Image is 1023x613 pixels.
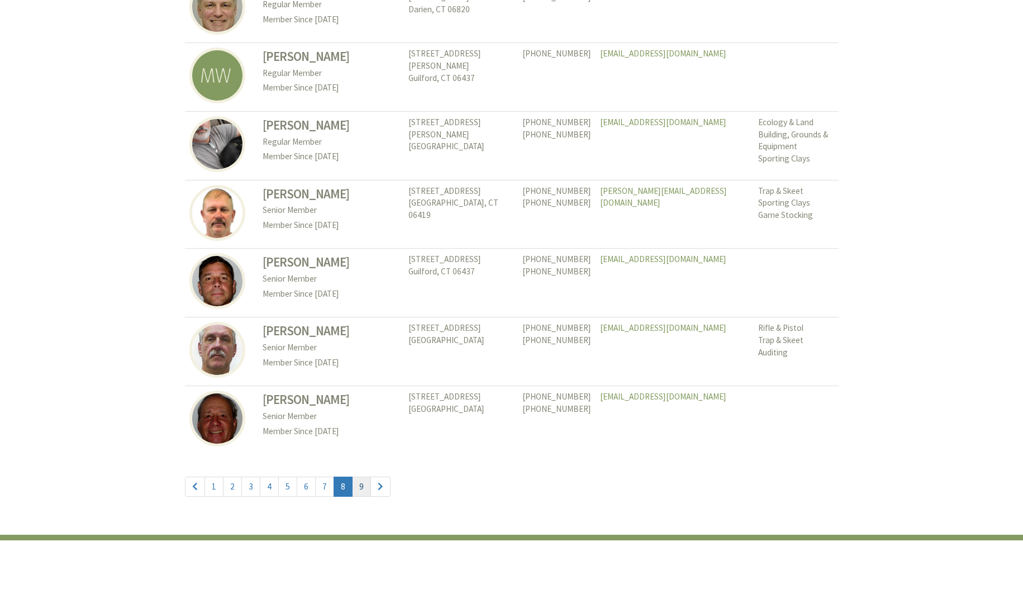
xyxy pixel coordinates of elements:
[263,272,399,287] p: Senior Member
[754,317,838,386] td: Rifle & Pistol Trap & Skeet Auditing
[189,391,245,446] img: Thomas White
[263,355,399,370] p: Member Since [DATE]
[600,391,726,402] a: [EMAIL_ADDRESS][DOMAIN_NAME]
[263,149,399,164] p: Member Since [DATE]
[263,116,399,135] h3: [PERSON_NAME]
[404,42,518,111] td: [STREET_ADDRESS][PERSON_NAME] Guilford, CT 06437
[189,185,245,241] img: Lee Wezenski
[600,322,726,333] a: [EMAIL_ADDRESS][DOMAIN_NAME]
[754,111,838,180] td: Ecology & Land Building, Grounds & Equipment Sporting Clays
[263,287,399,302] p: Member Since [DATE]
[263,253,399,272] h3: [PERSON_NAME]
[263,135,399,150] p: Regular Member
[241,477,260,497] a: 3
[404,111,518,180] td: [STREET_ADDRESS][PERSON_NAME] [GEOGRAPHIC_DATA]
[185,465,839,509] nav: Page Navigation
[518,111,596,180] td: [PHONE_NUMBER] [PHONE_NUMBER]
[518,42,596,111] td: [PHONE_NUMBER]
[263,340,399,355] p: Senior Member
[263,203,399,218] p: Senior Member
[315,477,334,497] a: 7
[189,253,245,309] img: Christopher White
[352,477,371,497] a: 9
[404,180,518,249] td: [STREET_ADDRESS] [GEOGRAPHIC_DATA], CT 06419
[600,186,727,208] a: [PERSON_NAME][EMAIL_ADDRESS][DOMAIN_NAME]
[334,477,353,497] a: 8
[189,322,245,378] img: Mark White
[518,249,596,317] td: [PHONE_NUMBER] [PHONE_NUMBER]
[189,47,245,103] img: Maureen Walther
[600,117,726,127] a: [EMAIL_ADDRESS][DOMAIN_NAME]
[518,180,596,249] td: [PHONE_NUMBER] [PHONE_NUMBER]
[263,424,399,439] p: Member Since [DATE]
[263,218,399,233] p: Member Since [DATE]
[263,80,399,96] p: Member Since [DATE]
[263,322,399,340] h3: [PERSON_NAME]
[404,386,518,454] td: [STREET_ADDRESS] [GEOGRAPHIC_DATA]
[204,477,223,497] a: 1
[404,249,518,317] td: [STREET_ADDRESS] Guilford, CT 06437
[404,317,518,386] td: [STREET_ADDRESS] [GEOGRAPHIC_DATA]
[518,386,596,454] td: [PHONE_NUMBER] [PHONE_NUMBER]
[518,317,596,386] td: [PHONE_NUMBER] [PHONE_NUMBER]
[278,477,297,497] a: 5
[297,477,316,497] a: 6
[223,477,242,497] a: 2
[263,47,399,66] h3: [PERSON_NAME]
[263,185,399,203] h3: [PERSON_NAME]
[263,66,399,81] p: Regular Member
[600,254,726,264] a: [EMAIL_ADDRESS][DOMAIN_NAME]
[754,180,838,249] td: Trap & Skeet Sporting Clays Game Stocking
[189,116,245,172] img: Jerome Warner
[263,391,399,409] h3: [PERSON_NAME]
[600,48,726,59] a: [EMAIL_ADDRESS][DOMAIN_NAME]
[263,409,399,424] p: Senior Member
[260,477,279,497] a: 4
[263,12,399,27] p: Member Since [DATE]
